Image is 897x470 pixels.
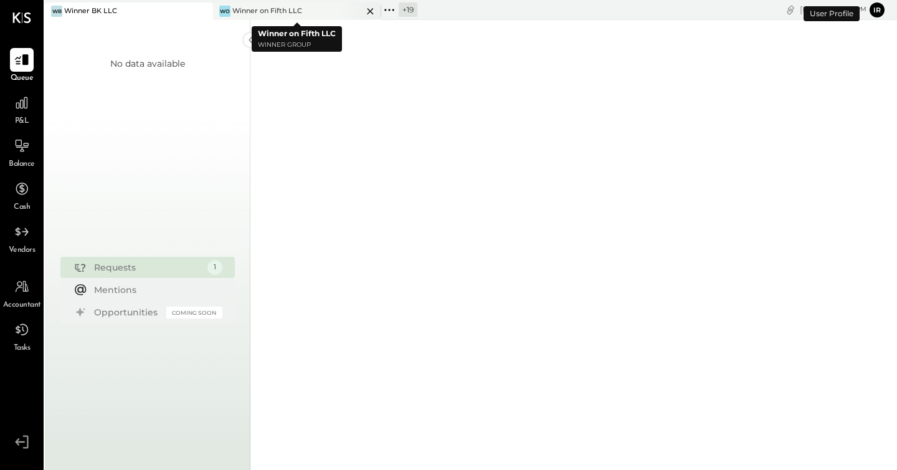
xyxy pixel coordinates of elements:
div: Mentions [94,284,216,296]
b: Winner on Fifth LLC [258,29,336,38]
div: [DATE] [800,4,866,16]
span: 12 : 45 [829,4,854,16]
div: Wo [219,6,230,17]
span: P&L [15,116,29,127]
a: Balance [1,134,43,170]
span: pm [856,5,866,14]
span: Cash [14,202,30,213]
span: Tasks [14,343,31,354]
span: Queue [11,73,34,84]
div: Coming Soon [166,307,222,319]
div: Opportunities [94,306,160,319]
div: WB [51,6,62,17]
a: Vendors [1,220,43,256]
a: Tasks [1,318,43,354]
a: Accountant [1,275,43,311]
span: Balance [9,159,35,170]
a: Queue [1,48,43,84]
button: Ir [870,2,885,17]
a: Cash [1,177,43,213]
div: Requests [94,261,201,274]
p: Winner Group [258,40,336,50]
span: Vendors [9,245,36,256]
div: + 19 [399,2,417,17]
div: Winner on Fifth LLC [232,6,302,16]
div: Winner BK LLC [64,6,117,16]
div: 1 [207,260,222,275]
div: User Profile [804,6,860,21]
div: copy link [784,3,797,16]
span: Accountant [3,300,41,311]
div: No data available [110,57,185,70]
a: P&L [1,91,43,127]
